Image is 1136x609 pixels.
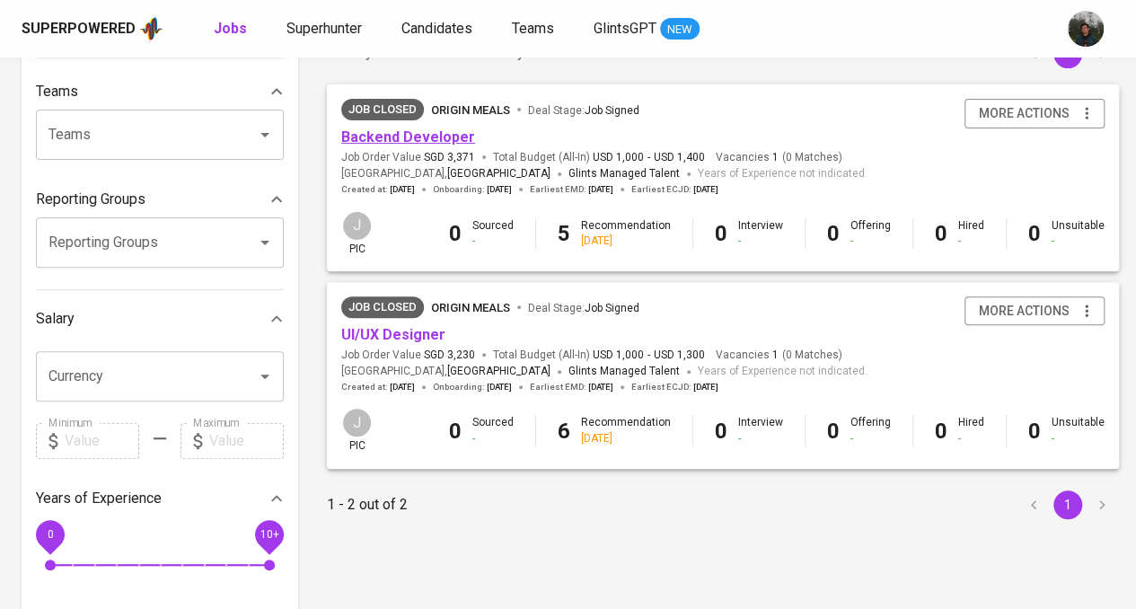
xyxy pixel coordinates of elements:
span: Created at : [341,381,415,393]
div: Unsuitable [1052,415,1105,446]
div: Salary [36,301,284,337]
span: Job Closed [341,298,424,316]
button: more actions [964,296,1105,326]
span: NEW [660,21,700,39]
span: Total Budget (All-In) [493,150,705,165]
span: Superhunter [286,20,362,37]
span: Glints Managed Talent [568,167,680,180]
b: 0 [935,221,947,246]
div: pic [341,407,373,454]
div: - [850,234,891,249]
div: - [958,234,984,249]
span: Onboarding : [433,183,512,196]
span: Job Signed [585,302,639,314]
div: Teams [36,74,284,110]
span: 1 [770,150,779,165]
span: [DATE] [588,381,613,393]
nav: pagination navigation [1017,490,1119,519]
span: USD 1,000 [593,348,644,363]
span: Job Closed [341,101,424,119]
b: 0 [449,419,462,444]
span: [DATE] [693,183,718,196]
span: 10+ [260,527,278,540]
p: Salary [36,308,75,330]
span: Years of Experience not indicated. [698,165,867,183]
span: [GEOGRAPHIC_DATA] , [341,363,550,381]
p: 1 - 2 out of 2 [327,494,408,516]
span: Job Order Value [341,150,475,165]
span: - [647,348,650,363]
button: more actions [964,99,1105,128]
span: Glints Managed Talent [568,365,680,377]
a: Superpoweredapp logo [22,15,163,42]
span: [DATE] [693,381,718,393]
span: 0 [47,527,53,540]
button: Open [252,364,277,389]
div: - [472,234,514,249]
span: USD 1,000 [593,150,644,165]
div: Offering [850,218,891,249]
a: Jobs [214,18,251,40]
div: Interview [738,218,783,249]
button: Open [252,230,277,255]
div: Sourced [472,415,514,446]
input: Value [65,423,139,459]
span: SGD 3,230 [424,348,475,363]
div: Client has not responded > 14 days [341,99,424,120]
div: Years of Experience [36,481,284,516]
span: Earliest ECJD : [631,381,718,393]
span: Created at : [341,183,415,196]
span: - [647,150,650,165]
div: [DATE] [581,234,671,249]
div: - [472,431,514,446]
span: Job Order Value [341,348,475,363]
p: Reporting Groups [36,189,145,210]
span: Deal Stage : [528,104,639,117]
span: Earliest ECJD : [631,183,718,196]
span: Total Budget (All-In) [493,348,705,363]
span: USD 1,400 [654,150,705,165]
span: Earliest EMD : [530,183,613,196]
span: SGD 3,371 [424,150,475,165]
div: Client has not responded > 14 days [341,296,424,318]
div: - [850,431,891,446]
span: GlintsGPT [594,20,656,37]
span: Vacancies ( 0 Matches ) [716,348,842,363]
b: 0 [935,419,947,444]
span: Candidates [401,20,472,37]
span: Job Signed [585,104,639,117]
span: [DATE] [390,183,415,196]
span: 1 [770,348,779,363]
div: - [1052,234,1105,249]
b: 0 [449,221,462,246]
span: Vacancies ( 0 Matches ) [716,150,842,165]
a: UI/UX Designer [341,326,445,343]
div: Recommendation [581,218,671,249]
div: Interview [738,415,783,446]
div: - [958,431,984,446]
span: Teams [512,20,554,37]
div: pic [341,210,373,257]
b: 0 [715,221,727,246]
img: glenn@glints.com [1068,11,1104,47]
span: [DATE] [588,183,613,196]
div: - [1052,431,1105,446]
span: more actions [979,300,1070,322]
b: Jobs [214,20,247,37]
div: - [738,234,783,249]
a: Teams [512,18,558,40]
span: USD 1,300 [654,348,705,363]
b: 0 [1028,419,1041,444]
a: Candidates [401,18,476,40]
b: 0 [827,419,840,444]
div: Unsuitable [1052,218,1105,249]
a: Backend Developer [341,128,475,146]
div: Hired [958,218,984,249]
div: Reporting Groups [36,181,284,217]
span: [GEOGRAPHIC_DATA] [447,165,550,183]
div: Sourced [472,218,514,249]
span: Deal Stage : [528,302,639,314]
span: [DATE] [487,381,512,393]
span: [DATE] [487,183,512,196]
div: J [341,407,373,438]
